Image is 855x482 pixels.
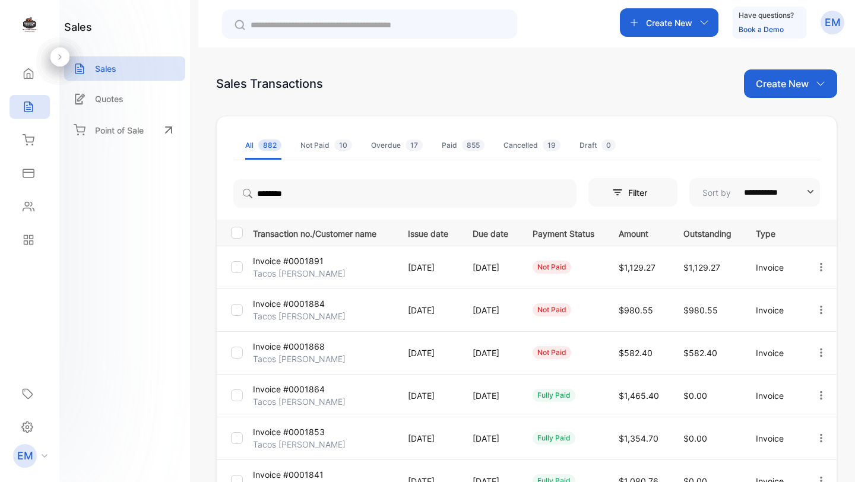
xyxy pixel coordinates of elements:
p: Invoice [756,347,791,359]
p: Invoice #0001864 [253,383,325,395]
p: Sort by [702,186,731,199]
span: $582.40 [619,348,653,358]
p: [DATE] [473,389,508,402]
div: Draft [579,140,616,151]
p: [DATE] [473,432,508,445]
div: Not Paid [300,140,352,151]
a: Quotes [64,87,185,111]
span: $0.00 [683,391,707,401]
p: Point of Sale [95,124,144,137]
p: Outstanding [683,225,731,240]
p: Invoice #0001853 [253,426,325,438]
p: Issue date [408,225,448,240]
p: [DATE] [473,261,508,274]
div: not paid [533,261,571,274]
div: Overdue [371,140,423,151]
p: Tacos [PERSON_NAME] [253,353,346,365]
p: [DATE] [408,347,448,359]
p: Invoice [756,389,791,402]
p: [DATE] [408,432,448,445]
span: $1,465.40 [619,391,659,401]
div: All [245,140,281,151]
p: EM [17,448,33,464]
p: Invoice #0001841 [253,468,324,481]
span: $980.55 [619,305,653,315]
div: not paid [533,303,571,316]
span: $1,129.27 [619,262,655,272]
div: Sales Transactions [216,75,323,93]
p: Quotes [95,93,123,105]
p: EM [825,15,841,30]
span: 882 [258,139,281,151]
button: Create New [744,69,837,98]
p: Amount [619,225,659,240]
a: Point of Sale [64,117,185,143]
p: Transaction no./Customer name [253,225,393,240]
div: Cancelled [503,140,560,151]
p: [DATE] [473,304,508,316]
p: [DATE] [408,304,448,316]
p: [DATE] [408,389,448,402]
span: 10 [334,139,352,151]
button: EM [821,8,844,37]
p: Create New [646,17,692,29]
p: Have questions? [739,9,794,21]
p: Due date [473,225,508,240]
p: Invoice #0001884 [253,297,325,310]
span: 0 [601,139,616,151]
div: Paid [442,140,484,151]
p: Create New [756,77,809,91]
span: 19 [543,139,560,151]
span: $1,354.70 [619,433,658,443]
span: 855 [462,139,484,151]
p: [DATE] [408,261,448,274]
p: Tacos [PERSON_NAME] [253,310,346,322]
p: Invoice #0001891 [253,255,324,267]
button: Create New [620,8,718,37]
div: fully paid [533,432,575,445]
span: $582.40 [683,348,717,358]
p: Payment Status [533,225,594,240]
p: Tacos [PERSON_NAME] [253,395,346,408]
p: Type [756,225,791,240]
p: [DATE] [473,347,508,359]
button: Sort by [689,178,820,207]
p: Invoice #0001868 [253,340,325,353]
p: Tacos [PERSON_NAME] [253,438,346,451]
h1: sales [64,19,92,35]
img: logo [21,15,39,33]
p: Invoice [756,261,791,274]
span: 17 [406,139,423,151]
span: $980.55 [683,305,718,315]
a: Sales [64,56,185,81]
a: Book a Demo [739,25,784,34]
p: Tacos [PERSON_NAME] [253,267,346,280]
iframe: LiveChat chat widget [805,432,855,482]
div: not paid [533,346,571,359]
span: $1,129.27 [683,262,720,272]
span: $0.00 [683,433,707,443]
p: Invoice [756,432,791,445]
div: fully paid [533,389,575,402]
p: Sales [95,62,116,75]
p: Invoice [756,304,791,316]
